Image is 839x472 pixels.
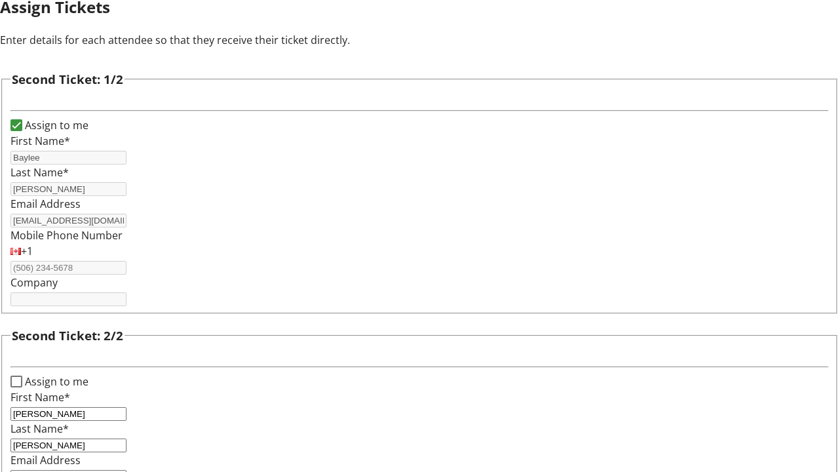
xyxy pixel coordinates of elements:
[10,197,81,211] label: Email Address
[22,117,88,133] label: Assign to me
[10,261,127,275] input: (506) 234-5678
[10,390,70,404] label: First Name*
[10,228,123,243] label: Mobile Phone Number
[10,453,81,467] label: Email Address
[10,275,58,290] label: Company
[12,70,123,88] h3: Second Ticket: 1/2
[22,374,88,389] label: Assign to me
[10,422,69,436] label: Last Name*
[10,134,70,148] label: First Name*
[10,165,69,180] label: Last Name*
[12,326,123,345] h3: Second Ticket: 2/2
